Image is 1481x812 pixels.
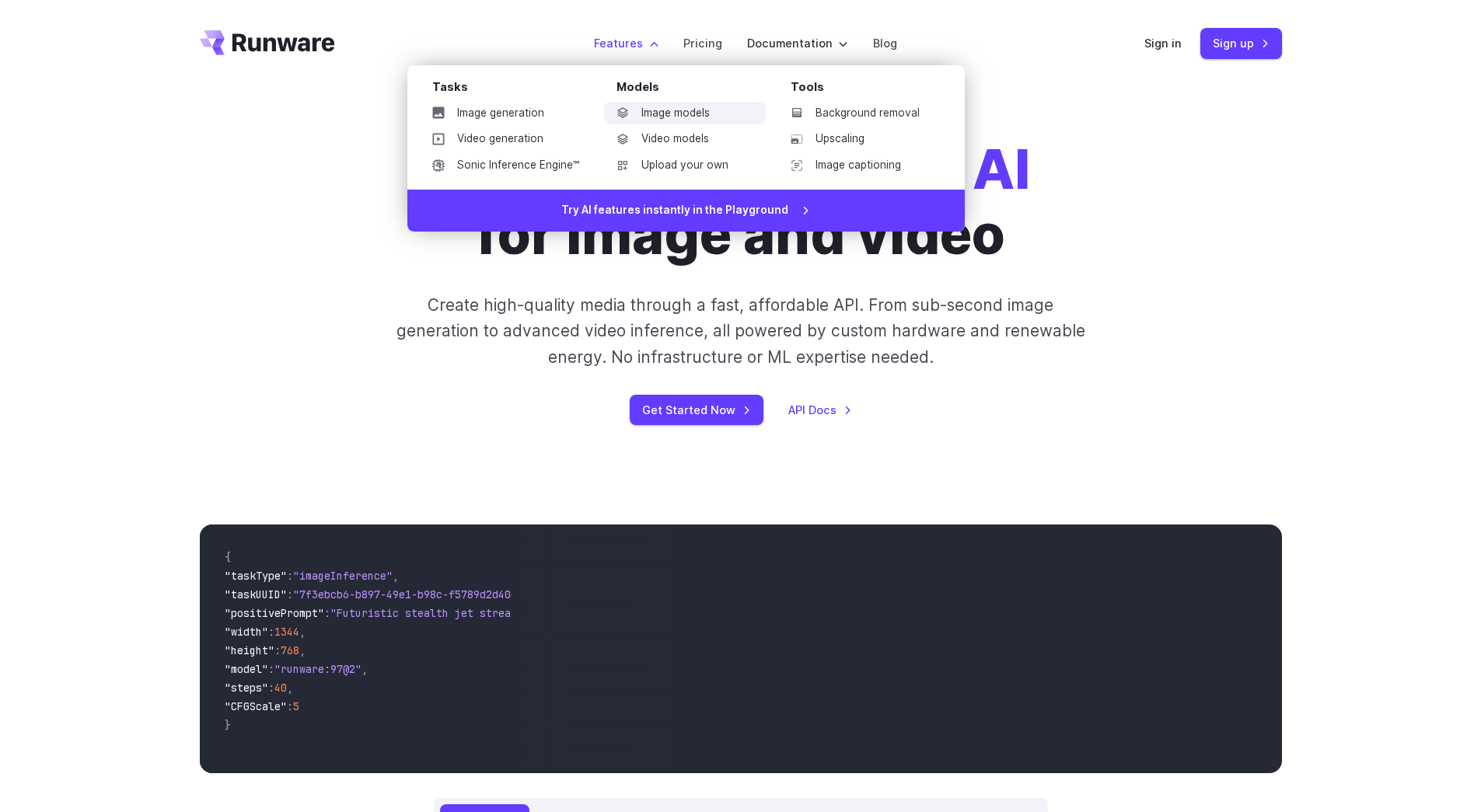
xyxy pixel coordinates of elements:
[604,127,766,151] a: Video models
[393,569,399,583] span: ,
[420,154,592,177] a: Sonic Inference Engine™
[268,662,274,676] span: :
[594,34,658,52] label: Features
[225,643,274,657] span: "height"
[407,190,965,232] a: Try AI features instantly in the Playground
[293,699,299,713] span: 5
[225,606,324,620] span: "positivePrompt"
[200,30,335,55] a: Go to /
[293,569,393,583] span: "imageInference"
[287,681,293,695] span: ,
[225,569,287,583] span: "taskType"
[747,34,848,52] label: Documentation
[604,154,766,177] a: Upload your own
[268,681,274,695] span: :
[225,681,268,695] span: "steps"
[362,662,368,676] span: ,
[287,587,293,601] span: :
[299,625,306,639] span: ,
[420,127,592,151] a: Video generation
[778,127,940,151] a: Upscaling
[287,569,293,583] span: :
[873,34,897,52] a: Blog
[225,587,287,601] span: "taskUUID"
[274,643,281,657] span: :
[225,699,287,713] span: "CFGScale"
[281,643,299,657] span: 768
[1200,28,1282,58] a: Sign up
[604,102,766,125] a: Image models
[225,662,268,676] span: "model"
[274,681,287,695] span: 40
[225,550,231,564] span: {
[683,34,722,52] a: Pricing
[791,78,940,102] div: Tools
[299,643,306,657] span: ,
[617,78,766,102] div: Models
[287,699,293,713] span: :
[330,606,896,620] span: "Futuristic stealth jet streaking through a neon-lit cityscape with glowing purple exhaust"
[274,662,362,676] span: "runware:97@2"
[225,625,268,639] span: "width"
[630,395,763,425] a: Get Started Now
[324,606,330,620] span: :
[394,292,1087,370] p: Create high-quality media through a fast, affordable API. From sub-second image generation to adv...
[274,625,299,639] span: 1344
[293,587,529,601] span: "7f3ebcb6-b897-49e1-b98c-f5789d2d40d7"
[225,718,231,732] span: }
[778,102,940,125] a: Background removal
[268,625,274,639] span: :
[778,154,940,177] a: Image captioning
[432,78,592,102] div: Tasks
[788,401,852,419] a: API Docs
[1144,34,1182,52] a: Sign in
[420,102,592,125] a: Image generation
